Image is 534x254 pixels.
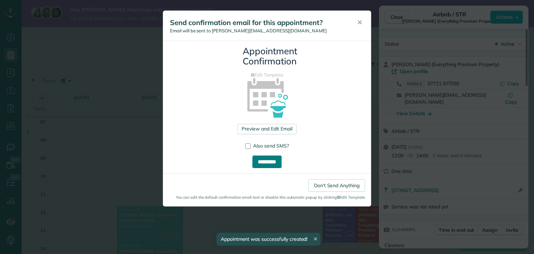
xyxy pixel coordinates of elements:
img: appointment_confirmation_icon-141e34405f88b12ade42628e8c248340957700ab75a12ae832a8710e9b578dc5.png [236,66,298,128]
small: You can edit the default confirmation email text or disable this automatic popup by clicking Edit... [169,195,365,200]
span: Also send SMS? [253,143,289,149]
a: Don't Send Anything [308,179,365,192]
h5: Send confirmation email for this appointment? [170,18,347,27]
a: Preview and Edit Email [237,124,296,134]
div: Appointment was successfully created! [217,233,321,246]
a: Edit Template [168,72,366,78]
span: Email will be sent to [PERSON_NAME][EMAIL_ADDRESS][DOMAIN_NAME] [170,28,327,33]
h3: Appointment Confirmation [243,46,291,66]
span: ✕ [357,18,362,26]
